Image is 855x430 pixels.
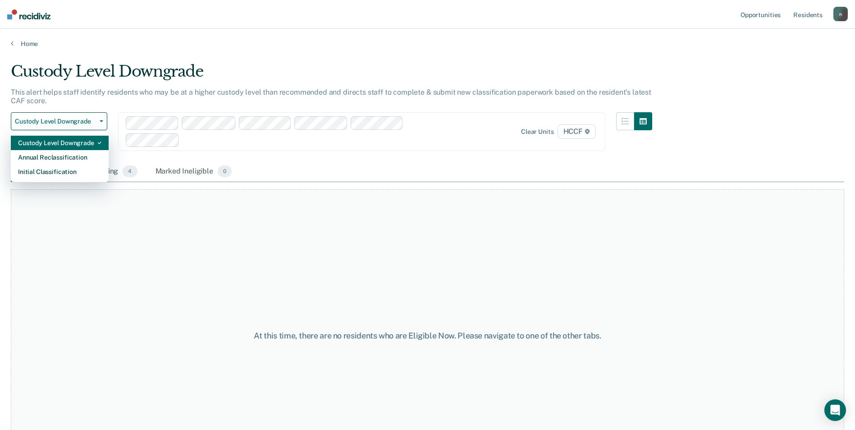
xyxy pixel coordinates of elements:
span: Custody Level Downgrade [15,118,96,125]
span: 4 [123,165,137,177]
div: Initial Classification [18,165,101,179]
div: Clear units [521,128,554,136]
button: Custody Level Downgrade [11,112,107,130]
div: Annual Reclassification [18,150,101,165]
div: At this time, there are no residents who are Eligible Now. Please navigate to one of the other tabs. [219,331,636,341]
div: Marked Ineligible0 [154,162,234,182]
span: HCCF [558,124,596,139]
div: Custody Level Downgrade [18,136,101,150]
div: Pending4 [89,162,139,182]
button: n [833,7,848,21]
img: Recidiviz [7,9,50,19]
p: This alert helps staff identify residents who may be at a higher custody level than recommended a... [11,88,651,105]
div: Open Intercom Messenger [824,399,846,421]
div: Custody Level Downgrade [11,62,652,88]
a: Home [11,40,844,48]
span: 0 [218,165,232,177]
